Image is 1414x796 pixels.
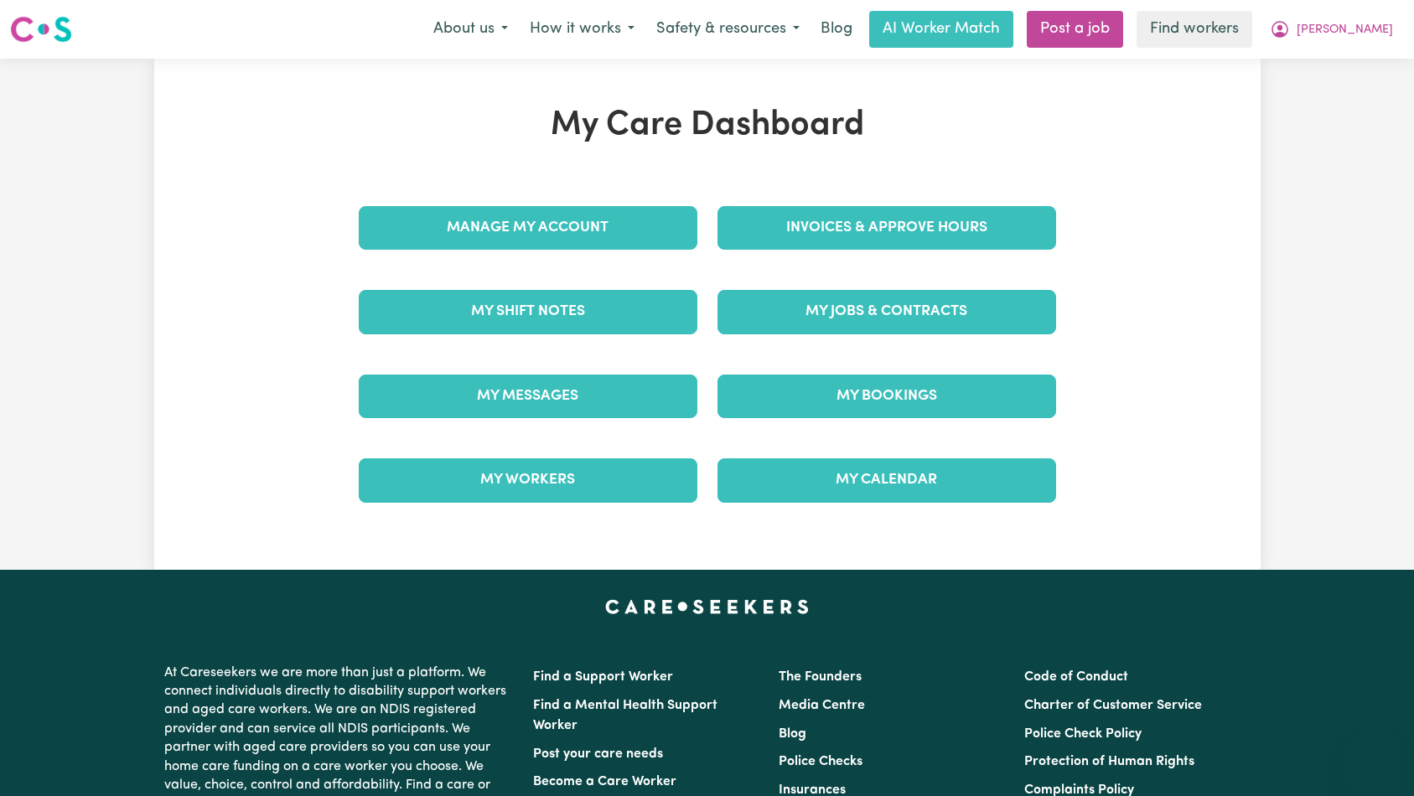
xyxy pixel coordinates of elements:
[1027,11,1123,48] a: Post a job
[359,290,697,333] a: My Shift Notes
[533,670,673,684] a: Find a Support Worker
[717,375,1056,418] a: My Bookings
[717,206,1056,250] a: Invoices & Approve Hours
[1297,21,1393,39] span: [PERSON_NAME]
[779,727,806,741] a: Blog
[359,458,697,502] a: My Workers
[1024,727,1142,741] a: Police Check Policy
[1137,11,1252,48] a: Find workers
[349,106,1066,146] h1: My Care Dashboard
[519,12,645,47] button: How it works
[10,10,72,49] a: Careseekers logo
[1024,755,1194,768] a: Protection of Human Rights
[605,600,809,613] a: Careseekers home page
[1259,12,1404,47] button: My Account
[533,699,717,732] a: Find a Mental Health Support Worker
[811,11,862,48] a: Blog
[717,458,1056,502] a: My Calendar
[779,699,865,712] a: Media Centre
[869,11,1013,48] a: AI Worker Match
[422,12,519,47] button: About us
[1024,699,1202,712] a: Charter of Customer Service
[1347,729,1401,783] iframe: Button to launch messaging window
[359,375,697,418] a: My Messages
[10,14,72,44] img: Careseekers logo
[779,755,862,768] a: Police Checks
[533,747,663,761] a: Post your care needs
[645,12,811,47] button: Safety & resources
[533,775,676,788] a: Become a Care Worker
[779,670,862,684] a: The Founders
[1024,670,1128,684] a: Code of Conduct
[359,206,697,250] a: Manage My Account
[717,290,1056,333] a: My Jobs & Contracts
